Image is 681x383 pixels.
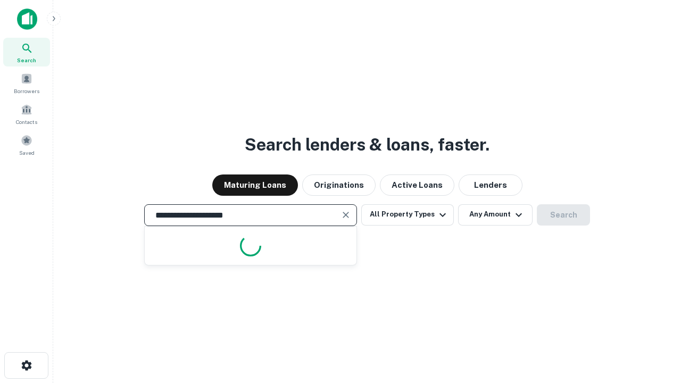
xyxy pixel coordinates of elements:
[459,174,522,196] button: Lenders
[338,207,353,222] button: Clear
[302,174,376,196] button: Originations
[212,174,298,196] button: Maturing Loans
[16,118,37,126] span: Contacts
[361,204,454,226] button: All Property Types
[3,69,50,97] a: Borrowers
[3,99,50,128] a: Contacts
[19,148,35,157] span: Saved
[245,132,489,157] h3: Search lenders & loans, faster.
[628,298,681,349] iframe: Chat Widget
[380,174,454,196] button: Active Loans
[14,87,39,95] span: Borrowers
[3,38,50,66] a: Search
[458,204,533,226] button: Any Amount
[17,9,37,30] img: capitalize-icon.png
[17,56,36,64] span: Search
[3,130,50,159] a: Saved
